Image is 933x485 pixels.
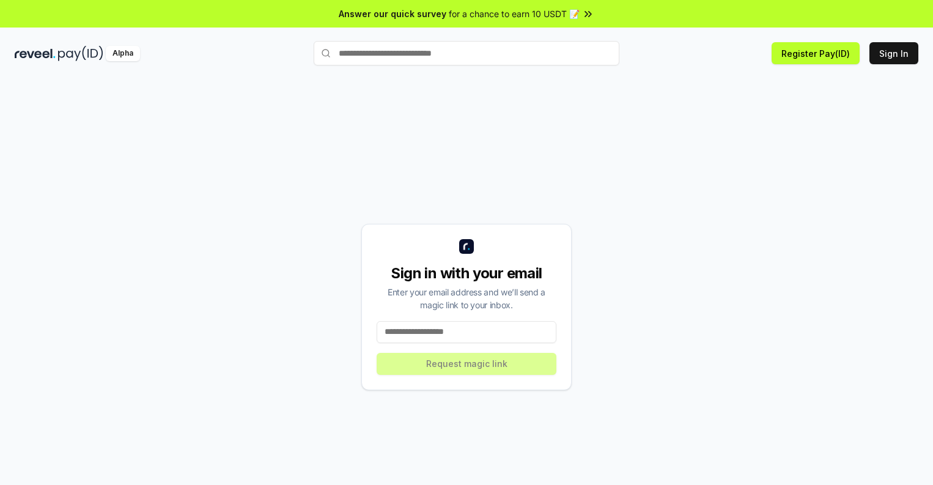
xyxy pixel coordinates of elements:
img: pay_id [58,46,103,61]
button: Sign In [869,42,918,64]
span: for a chance to earn 10 USDT 📝 [449,7,580,20]
div: Sign in with your email [377,264,556,283]
img: reveel_dark [15,46,56,61]
div: Alpha [106,46,140,61]
button: Register Pay(ID) [772,42,860,64]
img: logo_small [459,239,474,254]
div: Enter your email address and we’ll send a magic link to your inbox. [377,286,556,311]
span: Answer our quick survey [339,7,446,20]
